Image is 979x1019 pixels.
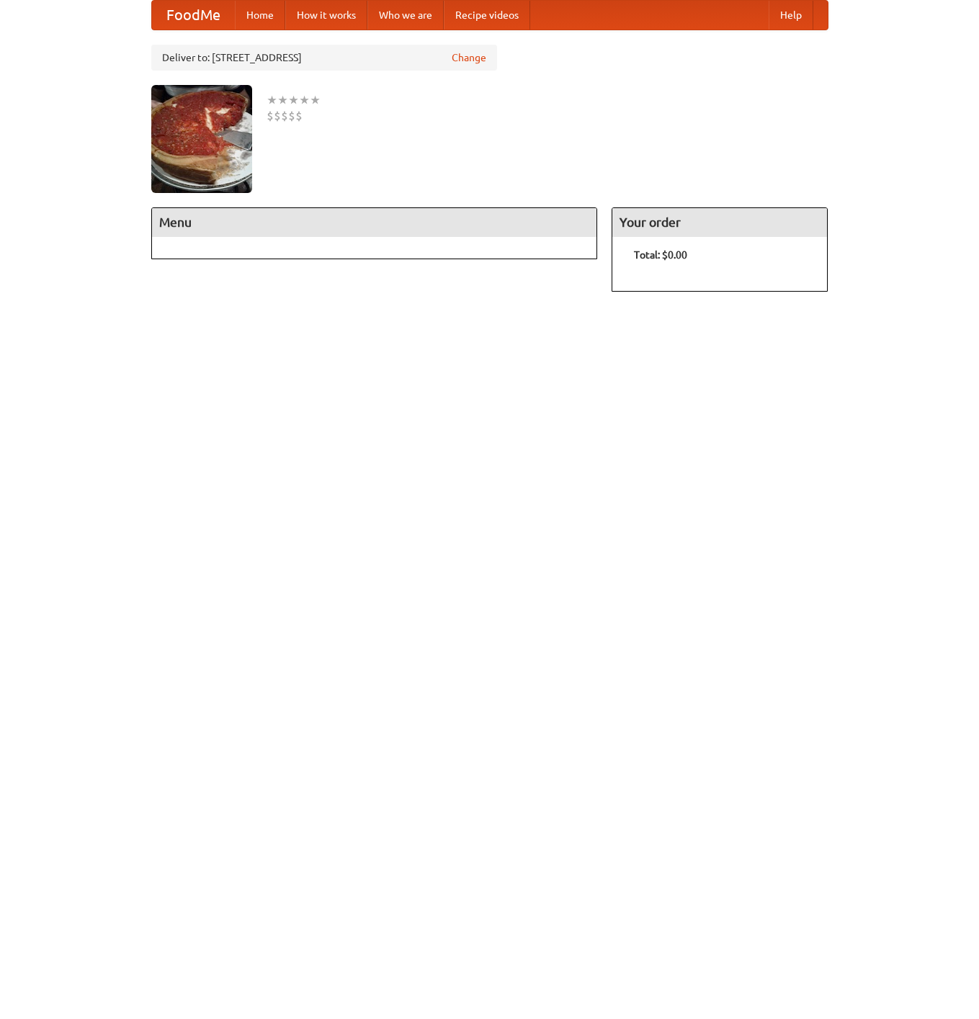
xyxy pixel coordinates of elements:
a: Change [452,50,486,65]
div: Deliver to: [STREET_ADDRESS] [151,45,497,71]
li: ★ [310,92,321,108]
li: ★ [288,92,299,108]
h4: Your order [612,208,827,237]
b: Total: $0.00 [634,249,687,261]
li: $ [295,108,303,124]
li: $ [274,108,281,124]
li: $ [288,108,295,124]
li: ★ [277,92,288,108]
img: angular.jpg [151,85,252,193]
a: Recipe videos [444,1,530,30]
h4: Menu [152,208,597,237]
a: Home [235,1,285,30]
li: ★ [267,92,277,108]
a: How it works [285,1,367,30]
li: $ [267,108,274,124]
a: Who we are [367,1,444,30]
a: Help [769,1,813,30]
li: $ [281,108,288,124]
li: ★ [299,92,310,108]
a: FoodMe [152,1,235,30]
